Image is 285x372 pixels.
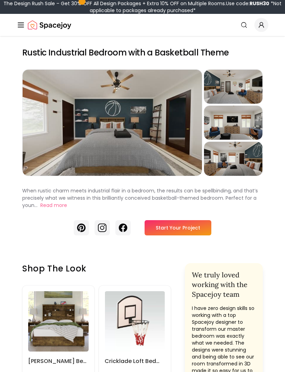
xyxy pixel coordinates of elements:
p: When rustic charm meets industrial flair in a bedroom, the results can be spellbinding, and that’... [22,187,258,209]
a: Start Your Project [145,220,211,235]
a: Spacejoy [28,18,71,32]
img: Cricklade Loft Bed Basketball Board image [105,291,165,352]
h6: Cricklade Loft Bed Basketball Board [105,357,165,365]
h2: We truly loved working with the Spacejoy team [192,270,256,299]
h2: Rustic Industrial Bedroom with a Basketball Theme [22,47,263,58]
h3: Shop the look [22,263,171,274]
button: Read more [40,202,67,209]
h6: [PERSON_NAME] Bed Frame Wooden Platform Bed With Storage [28,357,89,365]
img: Huftalen Bed Frame Wooden Platform Bed With Storage image [28,291,89,352]
nav: Global [17,14,268,36]
img: Spacejoy Logo [28,18,71,32]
